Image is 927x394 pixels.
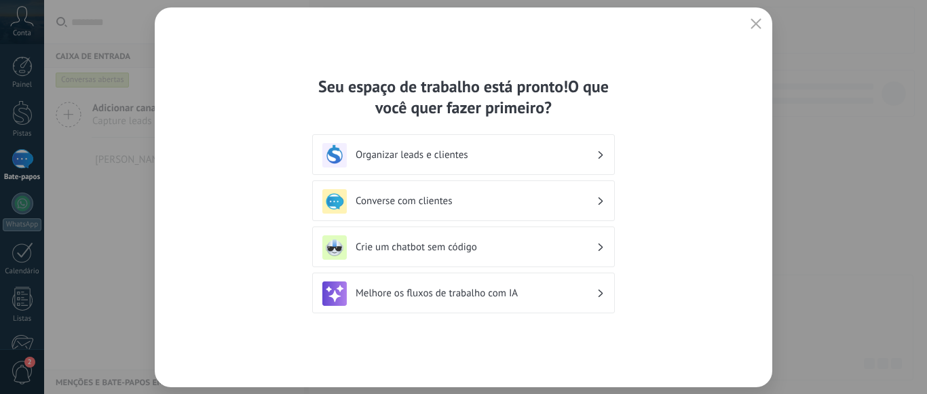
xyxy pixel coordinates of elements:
[375,76,609,118] font: O que você quer fazer primeiro?
[356,149,468,161] font: Organizar leads e clientes
[356,195,453,208] font: Converse com clientes
[318,76,568,97] font: Seu espaço de trabalho está pronto!
[356,241,477,254] font: Crie um chatbot sem código
[356,287,518,300] font: Melhore os fluxos de trabalho com IA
